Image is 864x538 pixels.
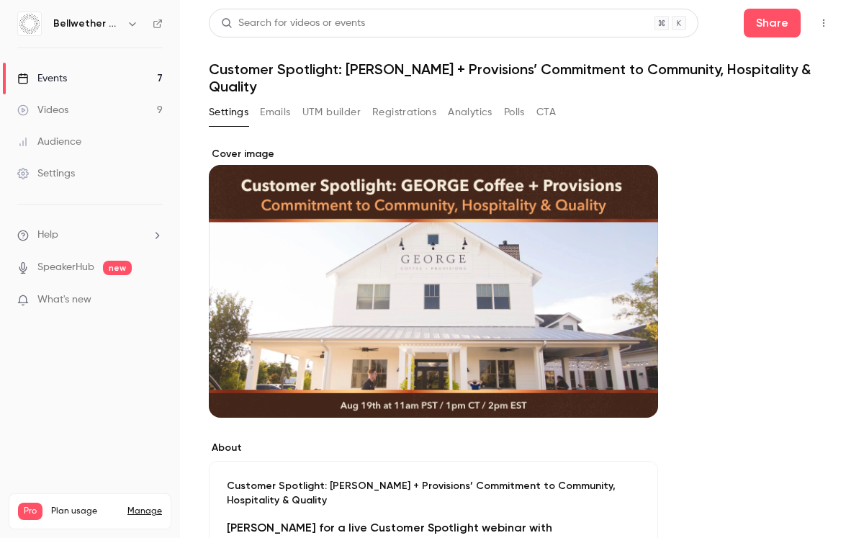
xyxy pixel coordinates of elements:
h6: Bellwether Coffee [53,17,121,31]
span: Help [37,228,58,243]
section: Cover image [209,147,658,418]
button: Settings [209,101,248,124]
button: CTA [536,101,556,124]
div: Videos [17,103,68,117]
label: Cover image [209,147,658,161]
div: Settings [17,166,75,181]
button: Analytics [448,101,492,124]
span: What's new [37,292,91,308]
a: SpeakerHub [37,260,94,275]
button: Share [744,9,801,37]
p: Customer Spotlight: [PERSON_NAME] + Provisions’ Commitment to Community, Hospitality & Quality [227,479,640,508]
span: Pro [18,503,42,520]
img: Bellwether Coffee [18,12,41,35]
button: Emails [260,101,290,124]
div: Events [17,71,67,86]
div: Search for videos or events [221,16,365,31]
button: Registrations [372,101,436,124]
button: Polls [504,101,525,124]
h1: Customer Spotlight: [PERSON_NAME] + Provisions’ Commitment to Community, Hospitality & Quality [209,60,835,95]
label: About [209,441,658,455]
button: UTM builder [302,101,361,124]
span: Plan usage [51,506,119,517]
div: Audience [17,135,81,149]
a: Manage [127,506,162,517]
li: help-dropdown-opener [17,228,163,243]
span: new [103,261,132,275]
